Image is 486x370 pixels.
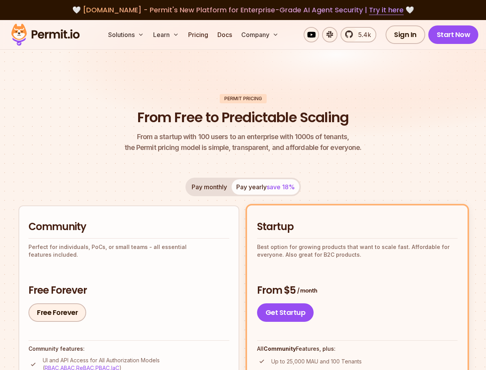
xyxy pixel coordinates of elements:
[105,27,147,42] button: Solutions
[257,345,458,353] h4: All Features, plus:
[28,243,229,259] p: Perfect for individuals, PoCs, or small teams - all essential features included.
[28,345,229,353] h4: Community features:
[257,284,458,298] h3: From $5
[341,27,376,42] a: 5.4k
[83,5,404,15] span: [DOMAIN_NAME] - Permit's New Platform for Enterprise-Grade AI Agent Security |
[257,243,458,259] p: Best option for growing products that want to scale fast. Affordable for everyone. Also great for...
[386,25,425,44] a: Sign In
[150,27,182,42] button: Learn
[8,22,83,48] img: Permit logo
[187,179,232,195] button: Pay monthly
[185,27,211,42] a: Pricing
[137,108,349,127] h1: From Free to Predictable Scaling
[28,284,229,298] h3: Free Forever
[125,131,362,153] p: the Permit pricing model is simple, transparent, and affordable for everyone.
[297,287,317,294] span: / month
[238,27,282,42] button: Company
[28,303,86,322] a: Free Forever
[220,94,267,103] div: Permit Pricing
[125,131,362,142] span: From a startup with 100 users to an enterprise with 1000s of tenants,
[214,27,235,42] a: Docs
[18,5,468,15] div: 🤍 🤍
[257,220,458,234] h2: Startup
[264,345,296,352] strong: Community
[369,5,404,15] a: Try it here
[257,303,314,322] a: Get Startup
[271,358,362,365] p: Up to 25,000 MAU and 100 Tenants
[354,30,371,39] span: 5.4k
[428,25,479,44] a: Start Now
[28,220,229,234] h2: Community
